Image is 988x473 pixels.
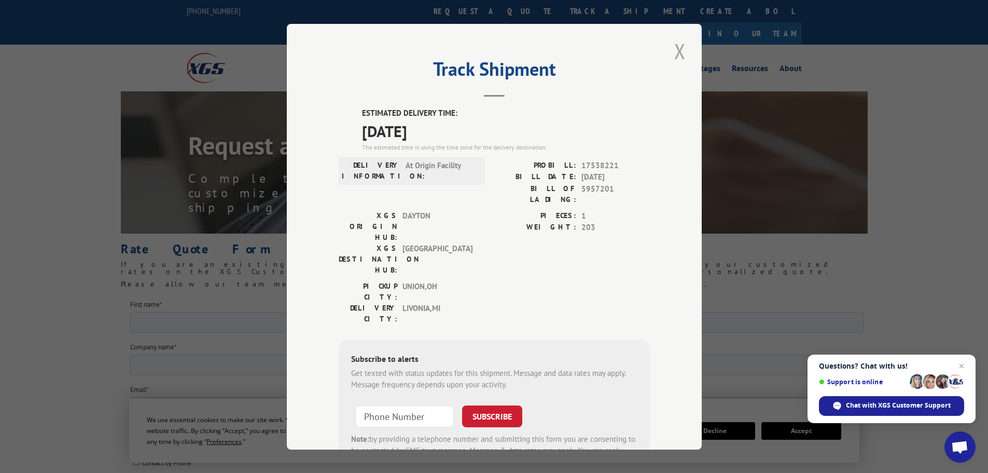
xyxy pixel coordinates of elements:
[494,222,576,234] label: WEIGHT:
[3,195,9,201] input: LTL Shipping
[3,363,9,370] input: Drayage
[3,209,9,215] input: Truckload
[494,171,576,183] label: BILL DATE:
[402,210,472,242] span: DAYTON
[362,107,650,119] label: ESTIMATED DELIVERY TIME:
[12,349,97,358] span: LTL, Truckload & Warehousing
[339,210,397,242] label: XGS ORIGIN HUB:
[462,405,522,427] button: SUBSCRIBE
[12,237,48,246] span: Warehousing
[351,433,637,468] div: by providing a telephone number and submitting this form you are consenting to be contacted by SM...
[12,195,48,204] span: LTL Shipping
[362,119,650,142] span: [DATE]
[494,210,576,222] label: PIECES:
[3,159,9,166] input: Contact by Phone
[369,1,398,9] span: Last name
[402,242,472,275] span: [GEOGRAPHIC_DATA]
[581,171,650,183] span: [DATE]
[819,362,964,370] span: Questions? Chat with us!
[3,307,9,314] input: Buyer
[369,394,733,415] input: Enter your Zip or Postal Code
[12,209,39,218] span: Truckload
[369,382,427,391] span: Destination Zip Code
[3,279,9,286] input: [GEOGRAPHIC_DATA]
[351,352,637,367] div: Subscribe to alerts
[369,86,411,94] span: Phone number
[581,183,650,205] span: 5957201
[581,222,650,234] span: 203
[355,405,454,427] input: Phone Number
[3,293,9,300] input: Pick and Pack Solutions
[12,335,66,344] span: LTL & Warehousing
[402,280,472,302] span: UNION , OH
[494,183,576,205] label: BILL OF LADING:
[12,251,81,260] span: Supply Chain Integration
[12,145,59,154] span: Contact by Email
[342,159,400,181] label: DELIVERY INFORMATION:
[846,401,951,410] span: Chat with XGS Customer Support
[3,251,9,258] input: Supply Chain Integration
[494,159,576,171] label: PROBILL:
[339,280,397,302] label: PICKUP CITY:
[339,242,397,275] label: XGS DESTINATION HUB:
[406,159,476,181] span: At Origin Facility
[339,302,397,324] label: DELIVERY CITY:
[944,431,976,463] a: Open chat
[581,210,650,222] span: 1
[12,159,61,168] span: Contact by Phone
[12,321,58,330] span: Total Operations
[3,145,9,152] input: Contact by Email
[362,142,650,152] div: The estimated time is using the time zone for the delivery destination.
[3,349,9,356] input: LTL, Truckload & Warehousing
[3,265,9,272] input: Custom Cutting
[3,321,9,328] input: Total Operations
[12,363,35,372] span: Drayage
[369,43,457,52] span: Account Number (if applicable)
[3,335,9,342] input: LTL & Warehousing
[12,293,78,302] span: Pick and Pack Solutions
[819,378,906,386] span: Support is online
[402,302,472,324] span: LIVONIA , MI
[351,367,637,390] div: Get texted with status updates for this shipment. Message and data rates may apply. Message frequ...
[339,62,650,82] h2: Track Shipment
[3,223,9,229] input: Expedited Shipping
[12,265,55,274] span: Custom Cutting
[819,396,964,416] span: Chat with XGS Customer Support
[12,279,73,288] span: [GEOGRAPHIC_DATA]
[351,434,369,443] strong: Note:
[12,307,29,316] span: Buyer
[3,237,9,244] input: Warehousing
[12,223,67,232] span: Expedited Shipping
[581,159,650,171] span: 17538221
[671,37,689,65] button: Close modal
